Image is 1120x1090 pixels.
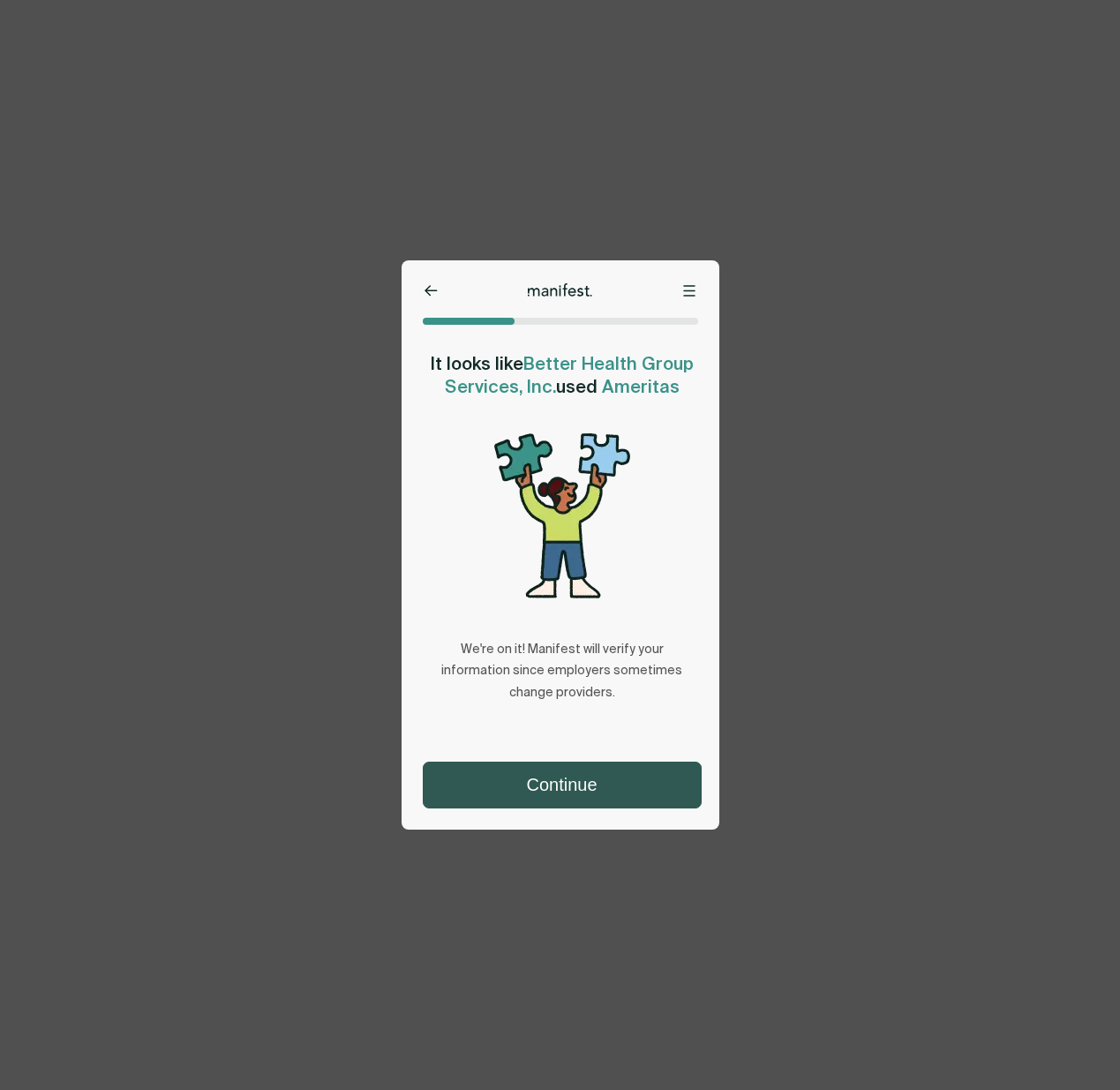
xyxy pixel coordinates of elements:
span: Ameritas [602,375,680,398]
span: Better Health Group Services, Inc. [445,352,694,398]
p: We're on it! Manifest will verify your information since employers sometimes change providers. [423,639,702,704]
h2: It looks like used [423,352,702,398]
button: Continue [424,763,701,808]
img: provider-search-vector [494,433,630,598]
